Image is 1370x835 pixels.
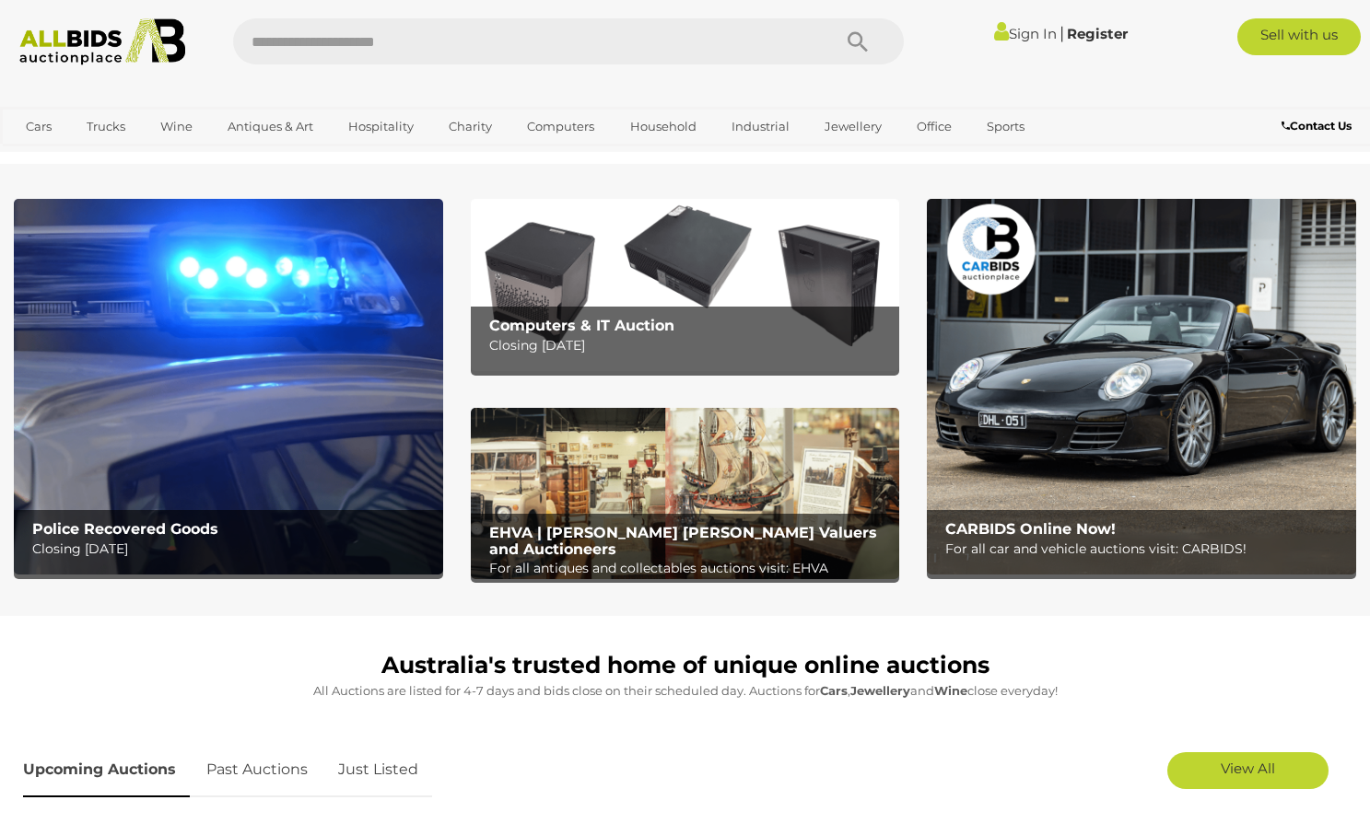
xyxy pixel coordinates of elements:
b: CARBIDS Online Now! [945,520,1116,538]
a: View All [1167,752,1329,789]
a: Wine [148,111,205,142]
a: EHVA | Evans Hastings Valuers and Auctioneers EHVA | [PERSON_NAME] [PERSON_NAME] Valuers and Auct... [471,408,900,579]
a: Cars [14,111,64,142]
a: Trucks [75,111,137,142]
b: Police Recovered Goods [32,520,218,538]
a: Household [618,111,708,142]
b: Computers & IT Auction [489,317,674,334]
a: Past Auctions [193,743,322,797]
p: For all car and vehicle auctions visit: CARBIDS! [945,538,1347,561]
strong: Jewellery [850,683,910,698]
a: Computers [515,111,606,142]
img: Computers & IT Auction [471,199,900,370]
a: Industrial [720,111,802,142]
img: CARBIDS Online Now! [927,199,1356,574]
img: Police Recovered Goods [14,199,443,574]
a: Computers & IT Auction Computers & IT Auction Closing [DATE] [471,199,900,370]
b: EHVA | [PERSON_NAME] [PERSON_NAME] Valuers and Auctioneers [489,524,877,558]
a: Sell with us [1237,18,1361,55]
a: Office [905,111,964,142]
a: CARBIDS Online Now! CARBIDS Online Now! For all car and vehicle auctions visit: CARBIDS! [927,199,1356,574]
a: Charity [437,111,504,142]
a: Sports [975,111,1036,142]
a: [GEOGRAPHIC_DATA] [14,142,169,172]
a: Hospitality [336,111,426,142]
p: Closing [DATE] [489,334,891,357]
strong: Wine [934,683,967,698]
a: Sign In [994,25,1057,42]
p: Closing [DATE] [32,538,434,561]
button: Search [812,18,904,64]
a: Jewellery [813,111,894,142]
a: Just Listed [324,743,432,797]
span: | [1060,23,1064,43]
a: Upcoming Auctions [23,743,190,797]
h1: Australia's trusted home of unique online auctions [23,653,1347,678]
strong: Cars [820,683,848,698]
span: View All [1221,760,1275,777]
a: Police Recovered Goods Police Recovered Goods Closing [DATE] [14,199,443,574]
p: All Auctions are listed for 4-7 days and bids close on their scheduled day. Auctions for , and cl... [23,680,1347,702]
img: Allbids.com.au [10,18,195,65]
a: Contact Us [1282,116,1356,136]
img: EHVA | Evans Hastings Valuers and Auctioneers [471,408,900,579]
b: Contact Us [1282,119,1352,133]
a: Register [1067,25,1128,42]
p: For all antiques and collectables auctions visit: EHVA [489,557,891,580]
a: Antiques & Art [216,111,325,142]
